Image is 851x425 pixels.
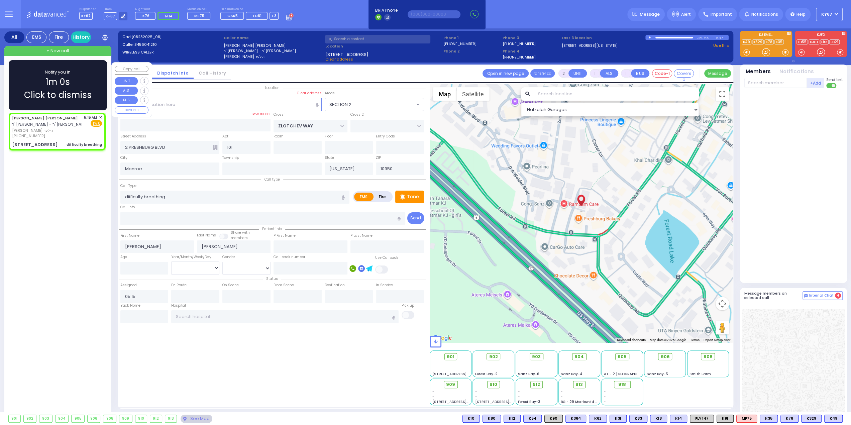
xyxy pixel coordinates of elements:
button: Message [704,69,731,78]
span: Location [261,85,283,90]
span: - [604,366,606,371]
span: ✕ [99,115,102,120]
span: Click to dismiss [24,89,92,102]
span: - [647,361,649,366]
span: - [432,389,434,394]
p: Tone [407,193,419,200]
label: Age [120,254,127,260]
span: CAR5 [227,13,238,18]
div: BLS [504,415,521,423]
span: Sanz Bay-5 [647,371,668,377]
span: 908 [704,353,713,360]
button: BUS [631,69,649,78]
label: Room [274,134,284,139]
span: 913 [575,381,583,388]
label: [PHONE_NUMBER] [443,41,476,46]
label: Fire units on call [220,7,279,11]
a: K35 [774,39,784,44]
button: ALS [600,69,618,78]
button: Code-1 [652,69,672,78]
span: 910 [490,381,497,388]
button: Show street map [433,87,456,101]
div: BLS [610,415,627,423]
span: FD81 [253,13,261,18]
div: BLS [801,415,822,423]
img: message.svg [632,12,637,17]
label: Last Name [197,233,216,238]
button: Covered [674,69,694,78]
label: Hospital [171,303,186,308]
span: [STREET_ADDRESS] [325,51,368,57]
label: From Scene [274,283,294,288]
div: - [604,394,641,399]
div: 903 [39,415,52,422]
div: K12 [504,415,521,423]
label: Use Callback [375,255,398,260]
label: Back Home [120,303,140,308]
div: K18 [650,415,667,423]
div: [STREET_ADDRESS] [12,141,58,148]
span: 4 [835,293,841,299]
button: Members [746,68,771,76]
span: - [518,389,520,394]
span: 905 [618,353,627,360]
div: BLS [780,415,799,423]
div: BLS [565,415,586,423]
div: K10 [462,415,480,423]
div: / [702,34,704,41]
div: K83 [629,415,647,423]
button: Send [407,212,424,224]
span: - [561,361,563,366]
div: EMS [26,31,46,43]
button: UNIT [568,69,587,78]
div: BLS [462,415,480,423]
span: [STREET_ADDRESS][PERSON_NAME] [432,371,496,377]
span: 8456041210 [134,42,157,47]
div: K329 [801,415,822,423]
div: FLY 147 [690,415,714,423]
span: Sanz Bay-4 [561,371,582,377]
span: +3 [272,13,277,18]
label: In Service [376,283,393,288]
div: See map [181,415,212,423]
button: Transfer call [530,69,555,78]
div: BLS [523,415,542,423]
span: [STREET_ADDRESS][PERSON_NAME] [475,399,538,404]
div: BLS [824,415,843,423]
span: Send text [826,77,843,82]
span: 1m 0s [46,76,70,89]
label: Caller name [224,35,323,41]
span: - [475,361,477,366]
button: KY67 [816,8,843,21]
span: 909 [446,381,455,388]
span: - [432,361,434,366]
span: - [475,389,477,394]
span: - [561,366,563,371]
button: Copy call [115,66,148,72]
button: UNIT [115,77,138,85]
label: [PERSON_NAME] [PERSON_NAME] [224,43,323,48]
span: AT - 2 [GEOGRAPHIC_DATA] [604,371,653,377]
button: COVERED [115,106,148,114]
label: En Route [171,283,187,288]
span: - [689,366,692,371]
div: 910 [135,415,147,422]
div: Fire [49,31,69,43]
label: KJ EMS... [740,33,792,38]
label: Location [325,43,441,49]
label: Clear address [297,91,322,96]
label: [PERSON_NAME] הילער [224,54,323,60]
input: (000)000-00000 [408,10,460,18]
label: [PHONE_NUMBER] [503,41,536,46]
img: Google [431,334,453,342]
span: Call type [261,177,283,182]
div: K80 [483,415,501,423]
a: Dispatch info [152,70,194,76]
label: Call Type [120,183,136,189]
div: Year/Month/Week/Day [171,254,219,260]
span: - [475,394,477,399]
span: SECTION 2 [325,98,424,111]
label: Areas [325,91,335,96]
span: 902 [489,353,498,360]
span: - [518,366,520,371]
